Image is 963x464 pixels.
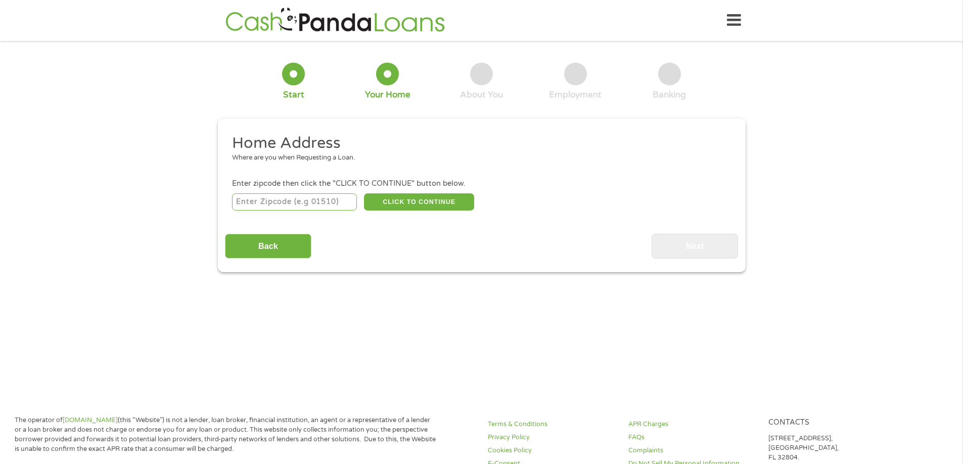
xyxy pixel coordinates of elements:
[652,234,738,259] input: Next
[653,89,686,100] div: Banking
[488,433,616,442] a: Privacy Policy
[15,416,436,454] p: The operator of (this “Website”) is not a lender, loan broker, financial institution, an agent or...
[222,6,448,35] img: GetLoanNow Logo
[628,446,757,455] a: Complaints
[225,234,311,259] input: Back
[768,434,897,462] p: [STREET_ADDRESS], [GEOGRAPHIC_DATA], FL 32804.
[488,446,616,455] a: Cookies Policy
[460,89,503,100] div: About You
[232,153,723,163] div: Where are you when Requesting a Loan.
[768,418,897,428] h4: Contacts
[365,89,410,100] div: Your Home
[488,420,616,429] a: Terms & Conditions
[232,193,357,211] input: Enter Zipcode (e.g 01510)
[549,89,602,100] div: Employment
[232,133,723,153] h2: Home Address
[628,433,757,442] a: FAQs
[232,178,730,189] div: Enter zipcode then click the "CLICK TO CONTINUE" button below.
[283,89,304,100] div: Start
[63,416,118,424] a: [DOMAIN_NAME]
[628,420,757,429] a: APR Charges
[364,193,474,211] button: CLICK TO CONTINUE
